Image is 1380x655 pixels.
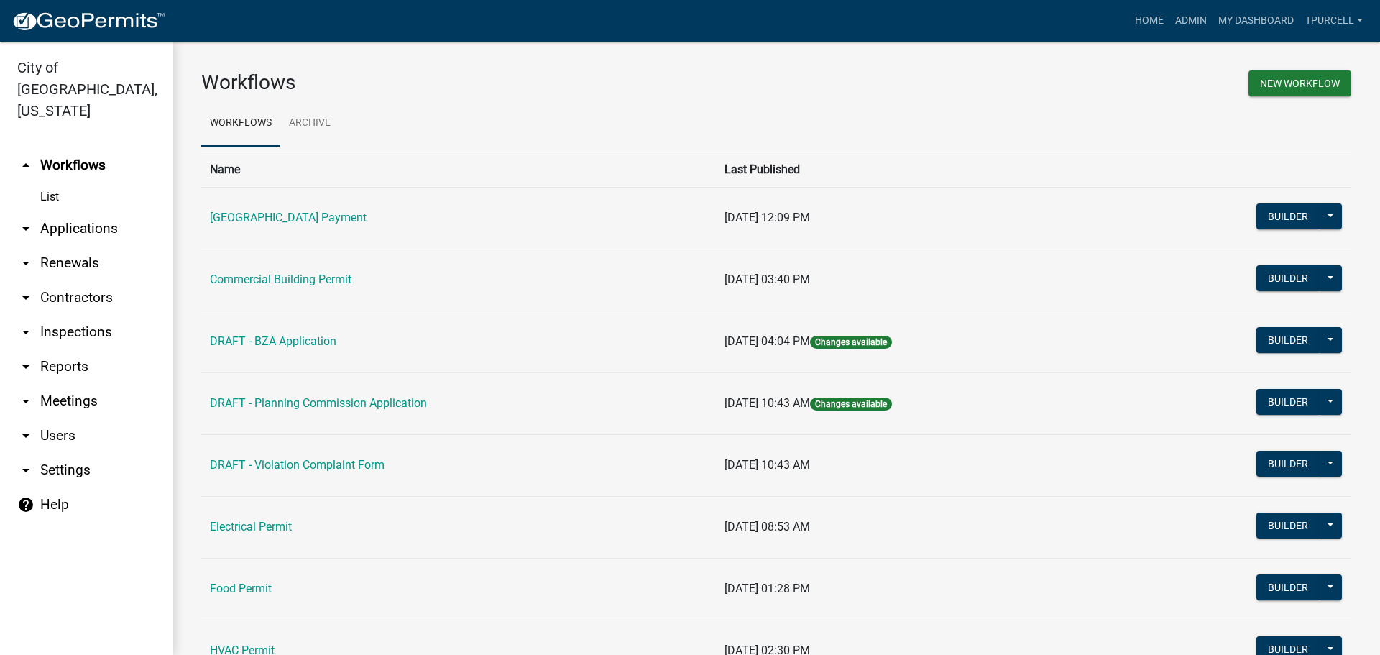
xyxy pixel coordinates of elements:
[17,157,34,174] i: arrow_drop_up
[201,101,280,147] a: Workflows
[17,393,34,410] i: arrow_drop_down
[210,582,272,595] a: Food Permit
[17,255,34,272] i: arrow_drop_down
[724,272,810,286] span: [DATE] 03:40 PM
[17,324,34,341] i: arrow_drop_down
[210,272,351,286] a: Commercial Building Permit
[1256,389,1320,415] button: Builder
[724,458,810,472] span: [DATE] 10:43 AM
[1256,574,1320,600] button: Builder
[201,70,765,95] h3: Workflows
[210,211,367,224] a: [GEOGRAPHIC_DATA] Payment
[1256,203,1320,229] button: Builder
[1256,327,1320,353] button: Builder
[1256,265,1320,291] button: Builder
[17,358,34,375] i: arrow_drop_down
[17,462,34,479] i: arrow_drop_down
[1256,513,1320,539] button: Builder
[1169,7,1213,35] a: Admin
[17,220,34,237] i: arrow_drop_down
[210,458,385,472] a: DRAFT - Violation Complaint Form
[724,396,810,410] span: [DATE] 10:43 AM
[280,101,339,147] a: Archive
[1299,7,1368,35] a: Tpurcell
[810,336,892,349] span: Changes available
[1213,7,1299,35] a: My Dashboard
[724,520,810,533] span: [DATE] 08:53 AM
[17,289,34,306] i: arrow_drop_down
[17,496,34,513] i: help
[724,582,810,595] span: [DATE] 01:28 PM
[210,334,336,348] a: DRAFT - BZA Application
[210,520,292,533] a: Electrical Permit
[724,211,810,224] span: [DATE] 12:09 PM
[810,398,892,411] span: Changes available
[17,427,34,444] i: arrow_drop_down
[724,334,810,348] span: [DATE] 04:04 PM
[1256,451,1320,477] button: Builder
[210,396,427,410] a: DRAFT - Planning Commission Application
[716,152,1122,187] th: Last Published
[1248,70,1351,96] button: New Workflow
[1129,7,1169,35] a: Home
[201,152,716,187] th: Name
